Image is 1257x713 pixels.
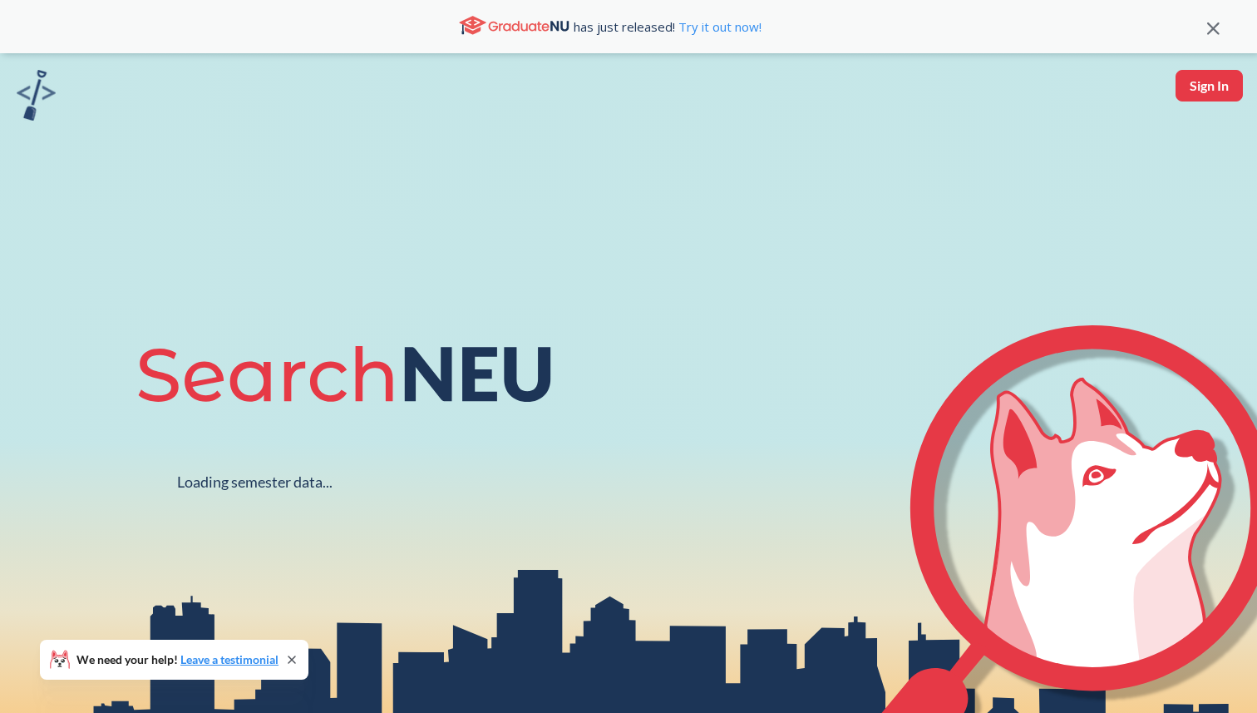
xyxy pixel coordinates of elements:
[76,654,279,666] span: We need your help!
[17,70,56,121] img: sandbox logo
[17,70,56,126] a: sandbox logo
[1176,70,1243,102] button: Sign In
[177,473,333,492] div: Loading semester data...
[574,17,762,36] span: has just released!
[675,18,762,35] a: Try it out now!
[180,652,279,666] a: Leave a testimonial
